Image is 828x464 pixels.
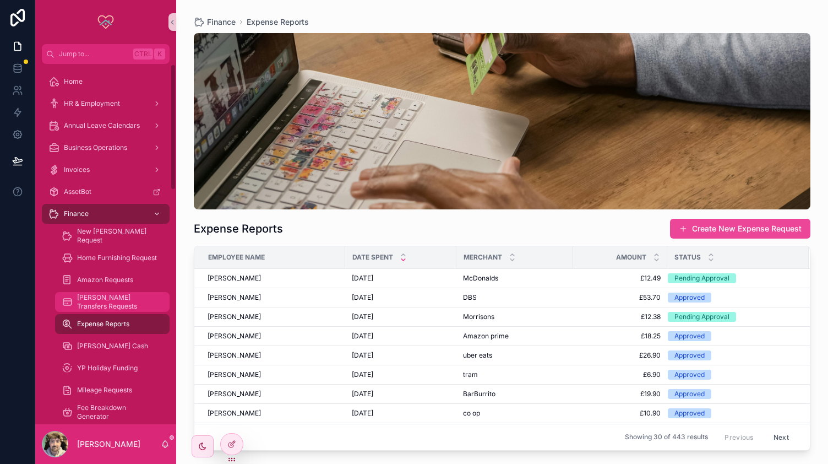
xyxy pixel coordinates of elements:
[59,50,129,58] span: Jump to...
[55,358,170,378] a: YP Holiday Funding
[352,351,450,360] a: [DATE]
[668,408,796,418] a: Approved
[464,253,502,262] span: Merchant
[463,312,494,321] span: Morrisons
[352,390,450,398] a: [DATE]
[463,409,566,418] a: co op
[580,409,661,418] a: £10.90
[64,99,120,108] span: HR & Employment
[668,312,796,322] a: Pending Approval
[55,270,170,290] a: Amazon Requests
[463,351,492,360] span: uber eats
[580,390,661,398] a: £19.90
[77,364,138,373] span: YP Holiday Funding
[42,116,170,136] a: Annual Leave Calendars
[208,253,265,262] span: Employee Name
[580,293,661,302] a: £53.70
[668,293,796,303] a: Approved
[668,331,796,341] a: Approved
[208,332,261,341] span: [PERSON_NAME]
[35,64,176,424] div: scrollable content
[674,370,705,380] div: Approved
[580,332,661,341] a: £18.25
[352,332,450,341] a: [DATE]
[625,433,708,442] span: Showing 30 of 443 results
[77,439,140,450] p: [PERSON_NAME]
[463,370,566,379] a: tram
[247,17,309,28] a: Expense Reports
[463,332,509,341] span: Amazon prime
[208,351,339,360] a: [PERSON_NAME]
[208,409,339,418] a: [PERSON_NAME]
[55,226,170,246] a: New [PERSON_NAME] Request
[55,314,170,334] a: Expense Reports
[668,370,796,380] a: Approved
[580,274,661,283] span: £12.49
[674,408,705,418] div: Approved
[616,253,646,262] span: Amount
[352,312,450,321] a: [DATE]
[352,274,373,283] span: [DATE]
[580,351,661,360] a: £26.90
[670,219,810,239] button: Create New Expense Request
[463,274,498,283] span: McDonalds
[668,273,796,283] a: Pending Approval
[55,292,170,312] a: [PERSON_NAME] Transfers Requests
[352,332,373,341] span: [DATE]
[77,276,133,284] span: Amazon Requests
[352,293,450,302] a: [DATE]
[674,389,705,399] div: Approved
[352,253,393,262] span: Date Spent
[64,187,91,196] span: AssetBot
[55,380,170,400] a: Mileage Requests
[674,331,705,341] div: Approved
[64,77,83,86] span: Home
[674,253,701,262] span: Status
[208,390,339,398] a: [PERSON_NAME]
[352,370,373,379] span: [DATE]
[674,350,705,360] div: Approved
[208,351,261,360] span: [PERSON_NAME]
[668,389,796,399] a: Approved
[42,204,170,224] a: Finance
[208,390,261,398] span: [PERSON_NAME]
[42,44,170,64] button: Jump to...CtrlK
[580,312,661,321] a: £12.38
[155,50,164,58] span: K
[77,403,159,421] span: Fee Breakdown Generator
[352,312,373,321] span: [DATE]
[463,409,480,418] span: co op
[208,312,261,321] span: [PERSON_NAME]
[352,370,450,379] a: [DATE]
[463,370,478,379] span: tram
[352,409,450,418] a: [DATE]
[64,143,127,152] span: Business Operations
[64,121,140,130] span: Annual Leave Calendars
[77,253,157,262] span: Home Furnishing Request
[55,402,170,422] a: Fee Breakdown Generator
[208,274,339,283] a: [PERSON_NAME]
[352,293,373,302] span: [DATE]
[208,293,261,302] span: [PERSON_NAME]
[352,351,373,360] span: [DATE]
[64,165,90,174] span: Invoices
[64,209,89,218] span: Finance
[463,351,566,360] a: uber eats
[580,370,661,379] a: £6.90
[463,332,566,341] a: Amazon prime
[55,248,170,268] a: Home Furnishing Request
[208,274,261,283] span: [PERSON_NAME]
[42,160,170,180] a: Invoices
[207,17,236,28] span: Finance
[194,17,236,28] a: Finance
[463,390,495,398] span: BarBurrito
[42,72,170,91] a: Home
[42,182,170,202] a: AssetBot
